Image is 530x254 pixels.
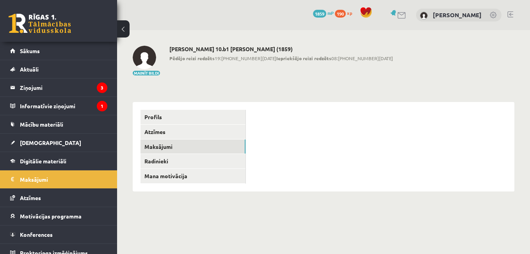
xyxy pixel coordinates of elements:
[141,110,245,124] a: Profils
[335,10,356,16] a: 190 xp
[97,82,107,93] i: 3
[133,71,160,75] button: Mainīt bildi
[141,154,245,168] a: Radinieki
[433,11,482,19] a: [PERSON_NAME]
[420,12,428,20] img: Madara Dzidra Glīzde
[20,170,107,188] legend: Maksājumi
[347,10,352,16] span: xp
[10,225,107,243] a: Konferences
[10,189,107,207] a: Atzīmes
[10,60,107,78] a: Aktuāli
[20,213,82,220] span: Motivācijas programma
[20,157,66,165] span: Digitālie materiāli
[20,47,40,54] span: Sākums
[10,207,107,225] a: Motivācijas programma
[10,115,107,133] a: Mācību materiāli
[20,194,41,201] span: Atzīmes
[20,231,53,238] span: Konferences
[10,79,107,97] a: Ziņojumi3
[10,97,107,115] a: Informatīvie ziņojumi1
[20,97,107,115] legend: Informatīvie ziņojumi
[20,66,39,73] span: Aktuāli
[97,101,107,111] i: 1
[10,170,107,188] a: Maksājumi
[10,152,107,170] a: Digitālie materiāli
[313,10,334,16] a: 1859 mP
[133,46,156,69] img: Madara Dzidra Glīzde
[10,42,107,60] a: Sākums
[335,10,346,18] span: 190
[20,121,63,128] span: Mācību materiāli
[276,55,331,61] b: Iepriekšējo reizi redzēts
[327,10,334,16] span: mP
[10,134,107,152] a: [DEMOGRAPHIC_DATA]
[141,140,245,154] a: Maksājumi
[141,169,245,183] a: Mana motivācija
[169,55,393,62] span: 19:[PHONE_NUMBER][DATE] 08:[PHONE_NUMBER][DATE]
[169,46,393,52] h2: [PERSON_NAME] 10.b1 [PERSON_NAME] (1859)
[9,14,71,33] a: Rīgas 1. Tālmācības vidusskola
[20,139,81,146] span: [DEMOGRAPHIC_DATA]
[313,10,326,18] span: 1859
[20,79,107,97] legend: Ziņojumi
[141,125,245,139] a: Atzīmes
[169,55,215,61] b: Pēdējo reizi redzēts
